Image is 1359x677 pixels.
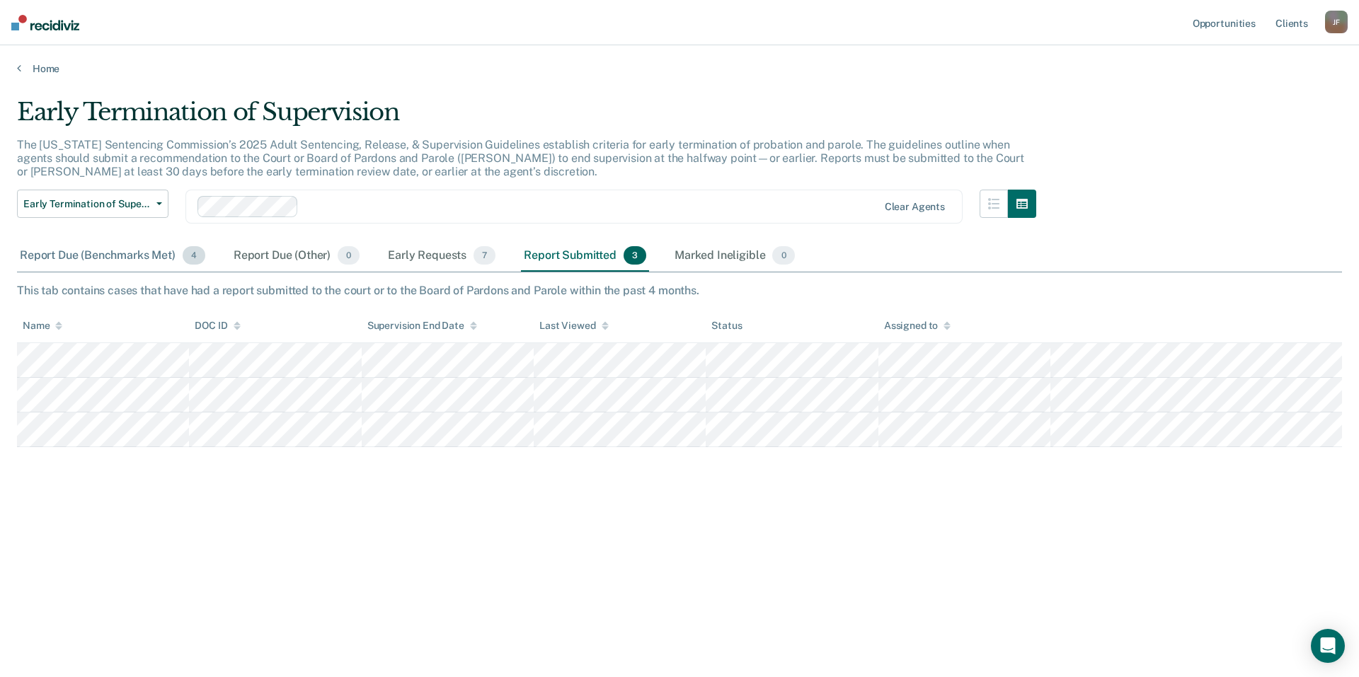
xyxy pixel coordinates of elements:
button: JF [1325,11,1348,33]
div: Early Termination of Supervision [17,98,1036,138]
button: Early Termination of Supervision [17,190,168,218]
span: 4 [183,246,205,265]
img: Recidiviz [11,15,79,30]
div: Report Submitted3 [521,241,649,272]
a: Home [17,62,1342,75]
div: J F [1325,11,1348,33]
div: This tab contains cases that have had a report submitted to the court or to the Board of Pardons ... [17,284,1342,297]
div: Name [23,320,62,332]
span: 3 [624,246,646,265]
span: 0 [772,246,794,265]
span: 0 [338,246,360,265]
span: 7 [474,246,495,265]
div: Assigned to [884,320,951,332]
div: Early Requests7 [385,241,498,272]
div: Report Due (Benchmarks Met)4 [17,241,208,272]
div: Supervision End Date [367,320,477,332]
p: The [US_STATE] Sentencing Commission’s 2025 Adult Sentencing, Release, & Supervision Guidelines e... [17,138,1024,178]
div: Clear agents [885,201,945,213]
div: Last Viewed [539,320,608,332]
span: Early Termination of Supervision [23,198,151,210]
div: Marked Ineligible0 [672,241,798,272]
div: Open Intercom Messenger [1311,629,1345,663]
div: Status [711,320,742,332]
div: Report Due (Other)0 [231,241,362,272]
div: DOC ID [195,320,240,332]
